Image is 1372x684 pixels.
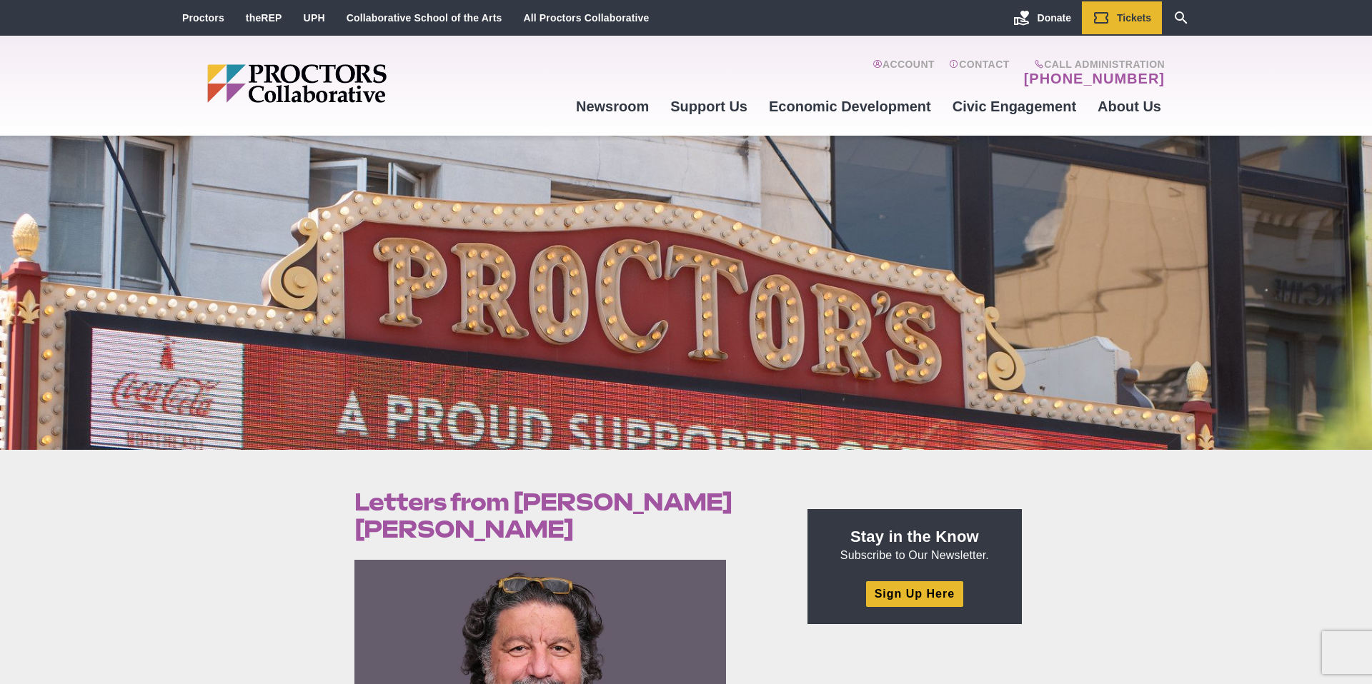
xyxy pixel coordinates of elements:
a: Civic Engagement [942,87,1087,126]
a: Donate [1003,1,1082,34]
a: All Proctors Collaborative [523,12,649,24]
img: Proctors logo [207,64,497,103]
h1: Letters from [PERSON_NAME] [PERSON_NAME] [354,488,775,543]
a: Search [1162,1,1200,34]
a: [PHONE_NUMBER] [1024,70,1165,87]
a: Contact [949,59,1010,87]
a: About Us [1087,87,1172,126]
a: Sign Up Here [866,581,963,606]
span: Call Administration [1020,59,1165,70]
a: UPH [304,12,325,24]
a: Account [873,59,935,87]
a: Collaborative School of the Arts [347,12,502,24]
a: Tickets [1082,1,1162,34]
strong: Stay in the Know [850,528,979,545]
p: Subscribe to Our Newsletter. [825,526,1005,563]
a: theREP [246,12,282,24]
span: Donate [1038,12,1071,24]
a: Support Us [660,87,758,126]
span: Tickets [1117,12,1151,24]
a: Proctors [182,12,224,24]
a: Economic Development [758,87,942,126]
a: Newsroom [565,87,660,126]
